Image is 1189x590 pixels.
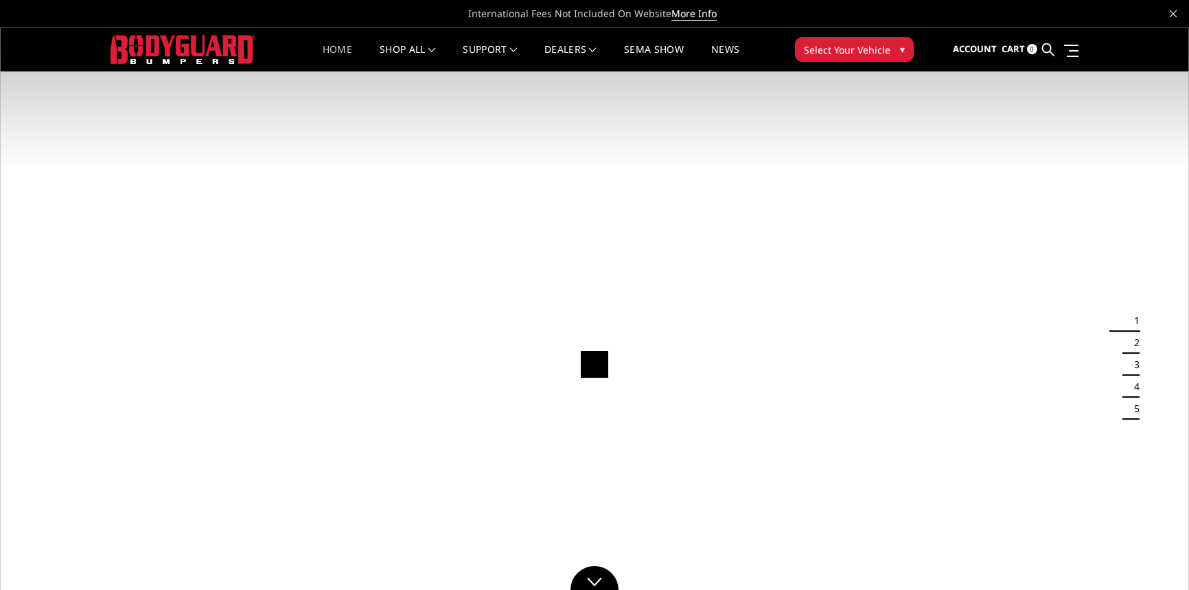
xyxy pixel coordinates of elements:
[570,566,619,590] a: Click to Down
[463,45,517,71] a: Support
[624,45,684,71] a: SEMA Show
[711,45,739,71] a: News
[111,35,255,63] img: BODYGUARD BUMPERS
[953,43,997,55] span: Account
[900,42,905,56] span: ▾
[1126,376,1140,398] button: 4 of 5
[1002,31,1037,68] a: Cart 0
[953,31,997,68] a: Account
[795,37,914,62] button: Select Your Vehicle
[1126,310,1140,332] button: 1 of 5
[804,43,890,57] span: Select Your Vehicle
[1126,332,1140,354] button: 2 of 5
[1126,354,1140,376] button: 3 of 5
[671,7,717,21] a: More Info
[1027,44,1037,54] span: 0
[1126,398,1140,420] button: 5 of 5
[544,45,597,71] a: Dealers
[323,45,352,71] a: Home
[380,45,435,71] a: shop all
[1002,43,1025,55] span: Cart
